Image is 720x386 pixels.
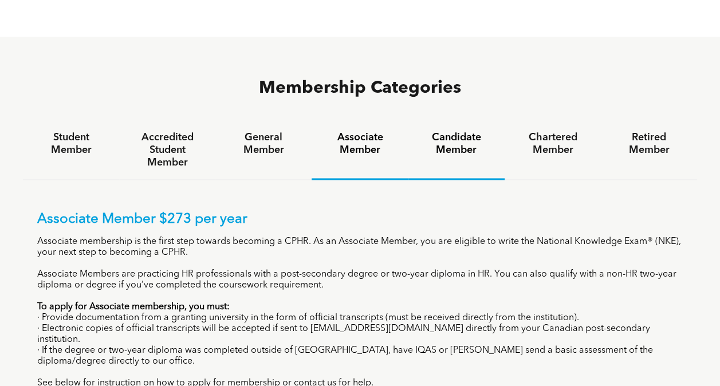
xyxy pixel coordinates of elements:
[611,131,687,156] h4: Retired Member
[37,324,683,345] p: · Electronic copies of official transcripts will be accepted if sent to [EMAIL_ADDRESS][DOMAIN_NA...
[37,269,683,291] p: Associate Members are practicing HR professionals with a post-secondary degree or two-year diplom...
[226,131,301,156] h4: General Member
[37,211,683,228] p: Associate Member $273 per year
[322,131,398,156] h4: Associate Member
[129,131,205,169] h4: Accredited Student Member
[33,131,109,156] h4: Student Member
[515,131,591,156] h4: Chartered Member
[37,345,683,367] p: · If the degree or two-year diploma was completed outside of [GEOGRAPHIC_DATA], have IQAS or [PER...
[419,131,494,156] h4: Candidate Member
[37,237,683,258] p: Associate membership is the first step towards becoming a CPHR. As an Associate Member, you are e...
[37,302,230,312] strong: To apply for Associate membership, you must:
[37,313,683,324] p: · Provide documentation from a granting university in the form of official transcripts (must be r...
[259,80,461,97] span: Membership Categories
